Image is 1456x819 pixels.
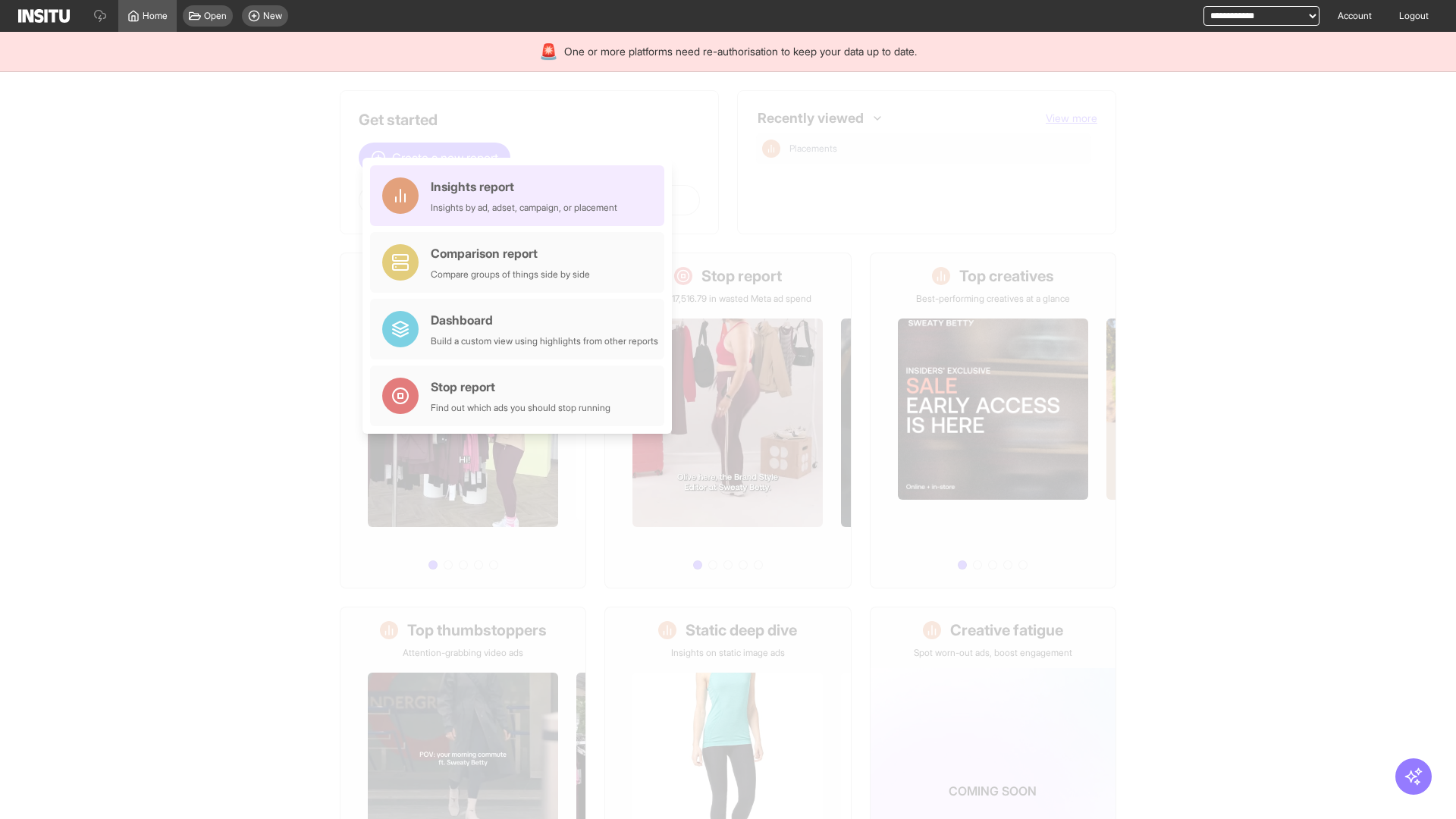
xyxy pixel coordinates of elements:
[431,335,658,347] div: Build a custom view using highlights from other reports
[143,10,168,22] span: Home
[431,268,590,281] div: Compare groups of things side by side
[431,378,610,396] div: Stop report
[431,244,590,262] div: Comparison report
[204,10,227,22] span: Open
[431,202,617,214] div: Insights by ad, adset, campaign, or placement
[263,10,282,22] span: New
[18,9,70,23] img: Logo
[431,402,610,414] div: Find out which ads you should stop running
[431,177,617,196] div: Insights report
[564,44,917,59] span: One or more platforms need re-authorisation to keep your data up to date.
[539,41,558,62] div: 🚨
[431,311,658,329] div: Dashboard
